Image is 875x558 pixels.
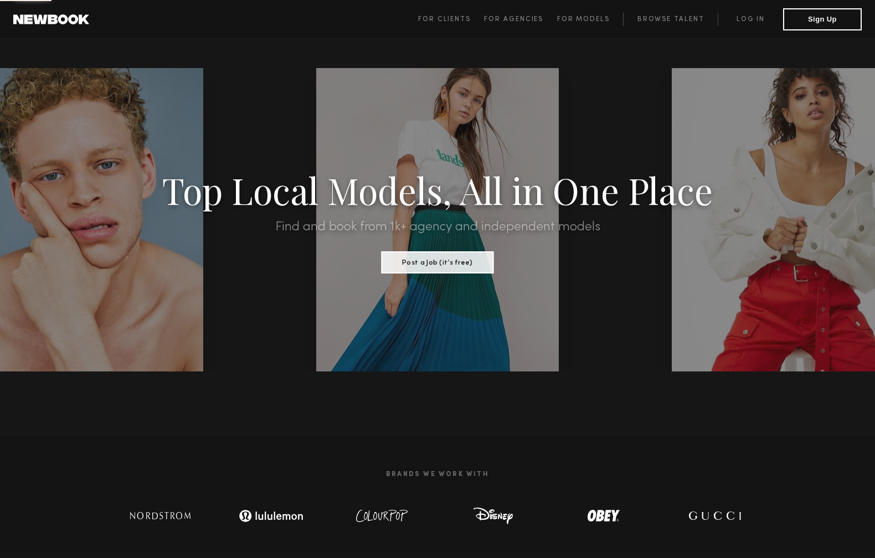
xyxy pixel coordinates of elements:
[233,505,310,527] img: logo-lulu.svg
[346,505,418,527] img: logo-colour-pop.svg
[678,505,750,527] img: logo-gucci.svg
[122,505,199,527] img: logo-nordstrom.svg
[382,255,494,267] a: Post a Job (it’s free)
[718,13,783,26] a: Log in
[457,505,529,527] img: logo-disney.svg
[66,220,810,234] h2: Find and book from 1k+ agency and independent models
[418,13,484,26] a: For Clients
[783,8,862,30] button: Sign Up
[66,173,810,207] h1: Top Local Models, All in One Place
[557,13,624,26] a: For Models
[568,505,640,527] img: logo-obey.svg
[623,13,718,26] a: Browse Talent
[105,457,770,492] h2: Brands We Work With
[557,16,610,23] span: For Models
[418,16,471,23] span: For Clients
[484,13,557,26] a: For Agencies
[484,16,543,23] span: For Agencies
[382,251,494,273] button: Post a Job (it’s free)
